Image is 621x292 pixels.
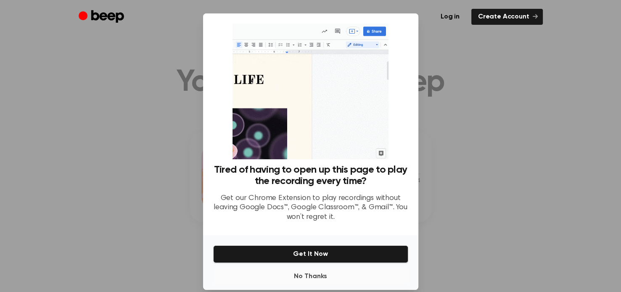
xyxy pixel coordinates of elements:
h3: Tired of having to open up this page to play the recording every time? [213,164,408,187]
a: Beep [79,9,126,25]
a: Log in [434,9,466,25]
button: No Thanks [213,268,408,285]
img: Beep extension in action [233,24,388,159]
p: Get our Chrome Extension to play recordings without leaving Google Docs™, Google Classroom™, & Gm... [213,194,408,222]
a: Create Account [471,9,543,25]
button: Get It Now [213,245,408,263]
